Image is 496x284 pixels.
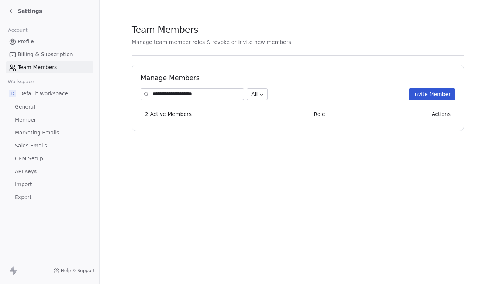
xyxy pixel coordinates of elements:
a: Billing & Subscription [6,48,93,61]
span: Team Members [132,24,199,35]
span: Sales Emails [15,142,47,150]
a: Export [6,191,93,203]
a: Member [6,114,93,126]
span: Role [314,111,325,117]
span: API Keys [15,168,37,175]
span: Workspace [5,76,37,87]
iframe: Intercom live chat [471,259,489,277]
a: CRM Setup [6,153,93,165]
span: Manage team member roles & revoke or invite new members [132,39,291,45]
span: Team Members [18,64,57,71]
a: Import [6,178,93,191]
a: Marketing Emails [6,127,93,139]
span: Settings [18,7,42,15]
a: Profile [6,35,93,48]
span: Account [5,25,31,36]
span: D [9,90,16,97]
a: API Keys [6,165,93,178]
span: General [15,103,35,111]
span: Help & Support [61,268,95,274]
span: Export [15,194,32,201]
a: Help & Support [54,268,95,274]
a: Team Members [6,61,93,73]
a: General [6,101,93,113]
span: 2 Active Members [145,111,192,117]
span: Profile [18,38,34,45]
span: CRM Setup [15,155,43,162]
span: Marketing Emails [15,129,59,137]
button: Invite Member [409,88,455,100]
a: Settings [9,7,42,15]
h1: Manage Members [141,73,455,82]
span: Member [15,116,36,124]
a: Sales Emails [6,140,93,152]
span: Import [15,181,32,188]
span: Actions [432,111,451,117]
span: Billing & Subscription [18,51,73,58]
span: Default Workspace [19,90,68,97]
